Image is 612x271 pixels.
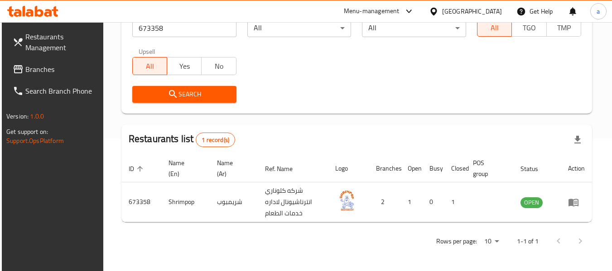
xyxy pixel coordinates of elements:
th: Closed [444,155,466,182]
button: TGO [511,19,546,37]
table: enhanced table [121,155,592,222]
button: Yes [167,57,202,75]
span: Yes [171,60,198,73]
img: Shrimpop [335,189,358,212]
span: Name (Ar) [217,157,247,179]
h2: Restaurants list [129,132,235,147]
button: All [132,57,167,75]
p: 1-1 of 1 [517,236,539,247]
span: 1 record(s) [196,136,235,144]
span: All [481,21,508,34]
button: TMP [546,19,581,37]
span: ID [129,163,146,174]
span: TMP [550,21,578,34]
div: Export file [567,129,588,151]
a: Restaurants Management [5,26,104,58]
td: 2 [369,182,400,222]
span: No [205,60,232,73]
span: Version: [6,110,29,122]
button: All [477,19,512,37]
th: Busy [422,155,444,182]
span: POS group [473,157,502,179]
th: Logo [328,155,369,182]
span: Get support on: [6,126,48,138]
span: 1.0.0 [30,110,44,122]
div: All [362,19,466,37]
td: شركه كلوناري انترناشيونال لاداره خدمات الطعام [258,182,328,222]
div: All [247,19,352,37]
a: Branches [5,58,104,80]
td: 0 [422,182,444,222]
div: Total records count [196,133,235,147]
td: 1 [444,182,466,222]
td: شريمبوب [210,182,258,222]
button: Search [132,86,236,103]
div: Menu [568,197,585,208]
span: OPEN [520,197,543,208]
td: 1 [400,182,422,222]
div: [GEOGRAPHIC_DATA] [442,6,502,16]
input: Search for restaurant name or ID.. [132,19,236,37]
span: Ref. Name [265,163,304,174]
td: Shrimpop [161,182,210,222]
span: All [136,60,164,73]
a: Search Branch Phone [5,80,104,102]
a: Support.OpsPlatform [6,135,64,147]
th: Open [400,155,422,182]
span: Name (En) [169,157,199,179]
span: TGO [516,21,543,34]
div: Menu-management [344,6,400,17]
th: Branches [369,155,400,182]
div: Rows per page: [481,235,502,248]
span: a [597,6,600,16]
label: Upsell [139,48,155,54]
p: Rows per page: [436,236,477,247]
span: Search Branch Phone [25,86,97,96]
td: 673358 [121,182,161,222]
span: Restaurants Management [25,31,97,53]
span: Status [520,163,550,174]
button: No [201,57,236,75]
span: Branches [25,64,97,75]
th: Action [561,155,592,182]
span: Search [140,89,229,100]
